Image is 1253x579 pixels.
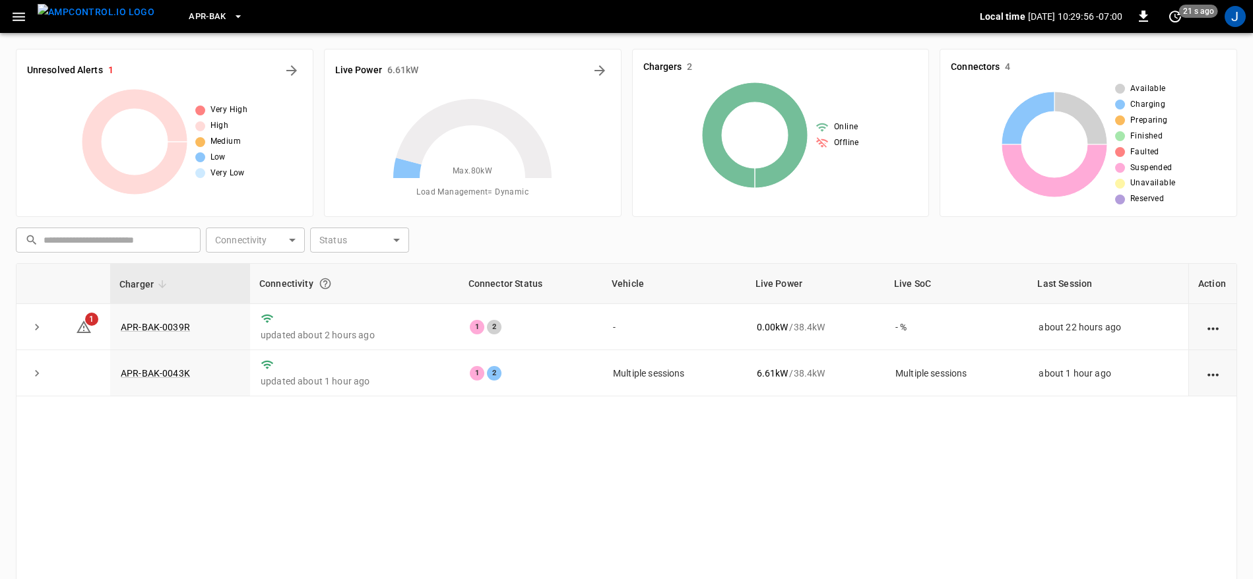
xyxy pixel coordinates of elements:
[687,60,692,75] h6: 2
[885,264,1029,304] th: Live SoC
[261,375,449,388] p: updated about 1 hour ago
[259,272,450,295] div: Connectivity
[210,119,229,133] span: High
[487,366,501,381] div: 2
[980,10,1025,23] p: Local time
[1130,177,1175,190] span: Unavailable
[1205,367,1221,380] div: action cell options
[757,367,788,380] p: 6.61 kW
[602,304,746,350] td: -
[1130,98,1165,111] span: Charging
[1205,320,1221,334] div: action cell options
[210,135,241,148] span: Medium
[416,186,529,199] span: Load Management = Dynamic
[643,60,682,75] h6: Chargers
[757,367,874,380] div: / 38.4 kW
[281,60,302,81] button: All Alerts
[38,4,154,20] img: ampcontrol.io logo
[470,320,484,334] div: 1
[453,165,492,178] span: Max. 80 kW
[834,121,858,134] span: Online
[1130,162,1173,175] span: Suspended
[261,328,449,342] p: updated about 2 hours ago
[602,350,746,396] td: Multiple sessions
[487,320,501,334] div: 2
[885,304,1029,350] td: - %
[1028,350,1188,396] td: about 1 hour ago
[335,63,382,78] h6: Live Power
[459,264,602,304] th: Connector Status
[757,320,788,334] p: 0.00 kW
[746,264,885,304] th: Live Power
[1028,264,1188,304] th: Last Session
[1179,5,1218,18] span: 21 s ago
[757,320,874,334] div: / 38.4 kW
[834,137,859,150] span: Offline
[313,272,337,295] button: Connection between the charger and our software.
[85,313,98,326] span: 1
[1165,6,1186,27] button: set refresh interval
[27,363,47,383] button: expand row
[27,63,103,78] h6: Unresolved Alerts
[1130,114,1168,127] span: Preparing
[1028,304,1188,350] td: about 22 hours ago
[602,264,746,304] th: Vehicle
[387,63,419,78] h6: 6.61 kW
[183,4,249,30] button: APR-BAK
[119,276,171,292] span: Charger
[589,60,610,81] button: Energy Overview
[210,104,248,117] span: Very High
[27,317,47,337] button: expand row
[189,9,226,24] span: APR-BAK
[210,167,245,180] span: Very Low
[951,60,1000,75] h6: Connectors
[121,322,190,332] a: APR-BAK-0039R
[1005,60,1010,75] h6: 4
[1130,193,1164,206] span: Reserved
[1225,6,1246,27] div: profile-icon
[470,366,484,381] div: 1
[121,368,190,379] a: APR-BAK-0043K
[1130,146,1159,159] span: Faulted
[1188,264,1237,304] th: Action
[76,320,92,331] a: 1
[1028,10,1122,23] p: [DATE] 10:29:56 -07:00
[885,350,1029,396] td: Multiple sessions
[210,151,226,164] span: Low
[108,63,113,78] h6: 1
[1130,82,1166,96] span: Available
[1130,130,1163,143] span: Finished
